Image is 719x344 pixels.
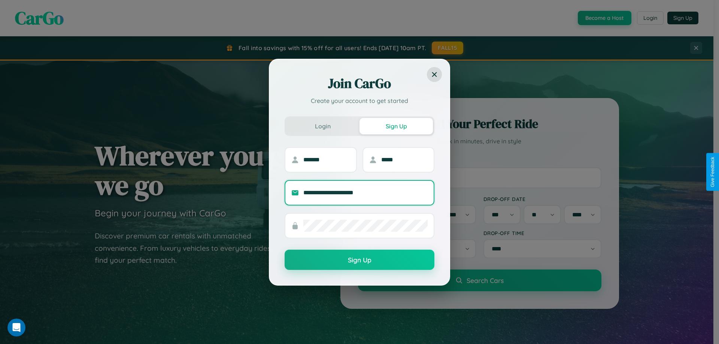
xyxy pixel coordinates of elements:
button: Sign Up [285,250,434,270]
iframe: Intercom live chat [7,319,25,337]
h2: Join CarGo [285,74,434,92]
button: Login [286,118,359,134]
div: Give Feedback [710,157,715,187]
p: Create your account to get started [285,96,434,105]
button: Sign Up [359,118,433,134]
